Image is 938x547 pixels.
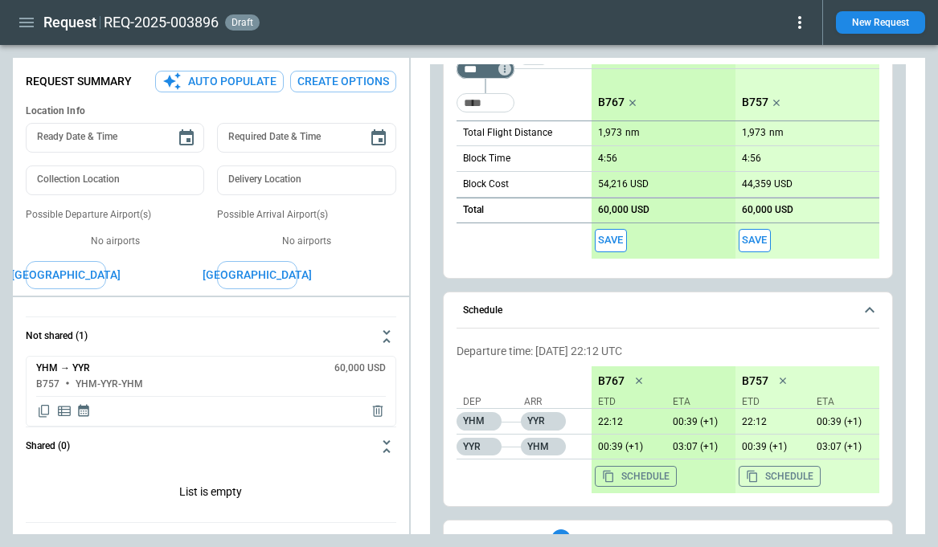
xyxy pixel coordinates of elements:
[217,235,395,248] p: No airports
[36,363,90,374] h6: YHM → YYR
[810,395,873,409] p: ETA
[363,122,395,154] button: Choose date
[36,403,52,419] span: Copy quote content
[595,229,627,252] button: Save
[457,438,502,455] p: YYR
[463,152,510,165] p: Block Time
[598,395,660,409] p: ETD
[742,127,766,139] p: 1,973
[742,96,768,109] p: B757
[170,122,203,154] button: Choose date
[457,59,514,79] div: Too short
[735,416,805,428] p: 22/09/2025
[739,229,771,252] button: Save
[521,438,566,455] p: YHM
[56,403,72,419] span: Display detailed quote content
[43,13,96,32] h1: Request
[26,466,396,522] p: List is empty
[334,363,386,374] h6: 60,000 USD
[36,379,59,390] h6: B757
[598,204,649,216] p: 60,000 USD
[810,441,879,453] p: 23/09/2025
[598,153,617,165] p: 4:56
[666,395,729,409] p: ETA
[76,379,143,390] h6: YHM-YYR-YHM
[370,403,386,419] span: Delete quote
[595,466,677,487] button: Copy the aircraft schedule to your clipboard
[26,208,204,222] p: Possible Departure Airport(s)
[457,93,514,112] div: Too short
[592,441,661,453] p: 23/09/2025
[836,11,925,34] button: New Request
[769,126,784,140] p: nm
[26,317,396,356] button: Not shared (1)
[592,416,661,428] p: 22/09/2025
[598,374,625,388] p: B767
[524,395,580,409] p: Arr
[463,126,552,140] p: Total Flight Distance
[26,356,396,427] div: Not shared (1)
[463,534,545,545] h6: Historically Quoted
[217,208,395,222] p: Possible Arrival Airport(s)
[26,427,396,466] button: Shared (0)
[463,178,509,191] p: Block Cost
[735,441,805,453] p: 23/09/2025
[463,205,484,215] h6: Total
[810,416,879,428] p: 23/09/2025
[457,338,879,500] div: Schedule
[104,13,219,32] h2: REQ-2025-003896
[598,127,622,139] p: 1,973
[26,261,106,289] button: [GEOGRAPHIC_DATA]
[739,229,771,252] span: Save this aircraft quote and copy details to clipboard
[595,229,627,252] span: Save this aircraft quote and copy details to clipboard
[26,105,396,117] h6: Location Info
[290,71,396,92] button: Create Options
[26,235,204,248] p: No airports
[457,345,879,358] p: Departure time: [DATE] 22:12 UTC
[463,395,519,409] p: Dep
[76,403,91,419] span: Display quote schedule
[155,71,284,92] button: Auto Populate
[742,395,804,409] p: ETD
[26,331,88,341] h6: Not shared (1)
[26,75,132,88] p: Request Summary
[598,178,649,190] p: 54,216 USD
[742,178,793,190] p: 44,359 USD
[625,126,640,140] p: nm
[521,412,566,431] p: YYR
[742,204,793,216] p: 60,000 USD
[463,305,502,316] h6: Schedule
[598,96,625,109] p: B767
[457,292,879,329] button: Schedule
[742,153,761,165] p: 4:56
[739,466,821,487] button: Copy the aircraft schedule to your clipboard
[742,374,768,388] p: B757
[666,441,735,453] p: 23/09/2025
[217,261,297,289] button: [GEOGRAPHIC_DATA]
[592,366,879,493] div: scrollable content
[228,17,256,28] span: draft
[457,412,502,431] p: YHM
[666,416,735,428] p: 23/09/2025
[26,466,396,522] div: Not shared (1)
[26,441,70,451] h6: Shared (0)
